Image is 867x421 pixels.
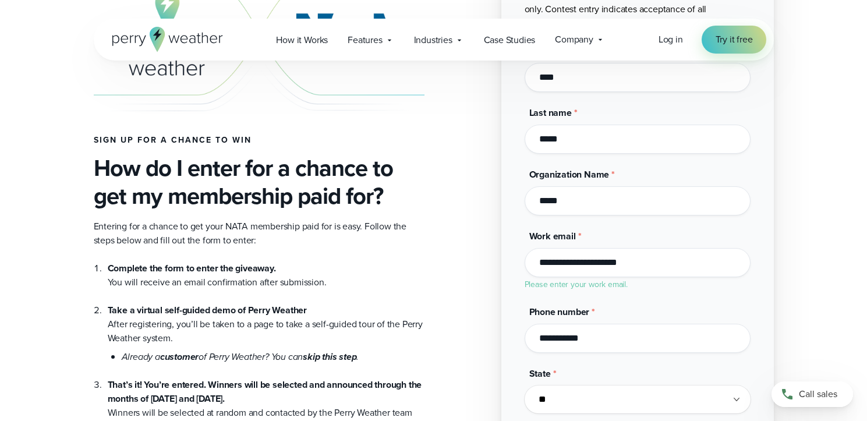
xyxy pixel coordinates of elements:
[94,136,424,145] h4: Sign up for a chance to win
[108,289,424,364] li: After registering, you’ll be taken to a page to take a self-guided tour of the Perry Weather system.
[529,367,551,380] span: State
[108,378,422,405] strong: That’s it! You’re entered. Winners will be selected and announced through the months of [DATE] an...
[303,350,356,363] strong: skip this step
[799,387,837,401] span: Call sales
[529,305,590,319] span: Phone number
[772,381,853,407] a: Call sales
[348,33,382,47] span: Features
[529,168,610,181] span: Organization Name
[659,33,683,46] span: Log in
[122,350,359,363] em: Already a of Perry Weather? You can .
[659,33,683,47] a: Log in
[702,26,767,54] a: Try it free
[529,229,576,243] span: Work email
[546,16,590,30] a: Learn more
[160,350,199,363] strong: customer
[94,220,424,247] p: Entering for a chance to get your NATA membership paid for is easy. Follow the steps below and fi...
[525,278,628,291] label: Please enter your work email.
[266,28,338,52] a: How it Works
[276,33,328,47] span: How it Works
[94,154,424,210] h3: How do I enter for a chance to get my membership paid for?
[529,106,572,119] span: Last name
[555,33,593,47] span: Company
[108,261,424,289] li: You will receive an email confirmation after submission.
[108,261,276,275] strong: Complete the form to enter the giveaway.
[716,33,753,47] span: Try it free
[108,303,307,317] strong: Take a virtual self-guided demo of Perry Weather
[484,33,536,47] span: Case Studies
[474,28,546,52] a: Case Studies
[414,33,452,47] span: Industries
